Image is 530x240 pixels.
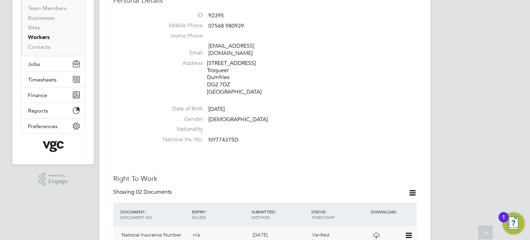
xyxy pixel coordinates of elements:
[310,205,369,223] div: STATUS
[208,12,224,19] span: 92395
[113,189,173,196] div: Showing
[39,173,68,186] a: Powered byEngage
[311,214,335,220] span: TIMESTAMP
[275,209,276,214] span: /
[369,205,417,218] div: DOWNLOAD
[21,56,85,71] button: Jobs
[325,209,327,214] span: /
[28,92,47,98] span: Finance
[28,5,67,11] a: Team Members
[208,42,254,57] a: [EMAIL_ADDRESS][DOMAIN_NAME]
[28,123,58,129] span: Preferences
[119,205,190,223] div: DOCUMENT
[208,22,244,29] span: 07568 980939
[155,116,203,123] label: Gender
[48,179,68,184] span: Engage
[21,87,85,103] button: Finance
[155,60,203,67] label: Address
[145,209,146,214] span: /
[43,141,64,152] img: vgcgroup-logo-retina.png
[192,214,206,220] span: ISSUED
[155,12,203,19] label: ID
[21,118,85,134] button: Preferences
[250,205,310,223] div: SUBMITTED
[155,32,203,40] label: Home Phone
[502,217,505,226] div: 1
[48,173,68,179] span: Powered by
[28,107,48,114] span: Reports
[155,22,203,29] label: Mobile Phone
[155,136,203,143] label: National Ins. No.
[502,212,524,234] button: Open Resource Center, 1 new notification
[28,24,40,31] a: Sites
[28,44,50,50] a: Contacts
[207,60,273,96] div: [STREET_ADDRESS] Troqueer Dumfries DG2 7DZ [GEOGRAPHIC_DATA]
[28,61,40,67] span: Jobs
[28,34,50,40] a: Workers
[120,214,153,220] span: DOCUMENT NO.
[190,205,250,223] div: EXPIRY
[205,209,207,214] span: /
[113,174,417,183] h3: Right To Work
[155,126,203,133] label: Nationality
[208,116,268,123] span: [DEMOGRAPHIC_DATA]
[208,106,225,113] span: [DATE]
[136,189,172,195] span: 02 Documents
[252,214,270,220] span: METHOD
[21,72,85,87] button: Timesheets
[155,49,203,57] label: Email
[155,105,203,113] label: Date of Birth
[21,103,85,118] button: Reports
[21,141,86,152] a: Go to home page
[28,76,57,83] span: Timesheets
[28,15,55,21] a: Businesses
[208,136,238,143] span: NY774375D
[312,232,329,238] span: Verified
